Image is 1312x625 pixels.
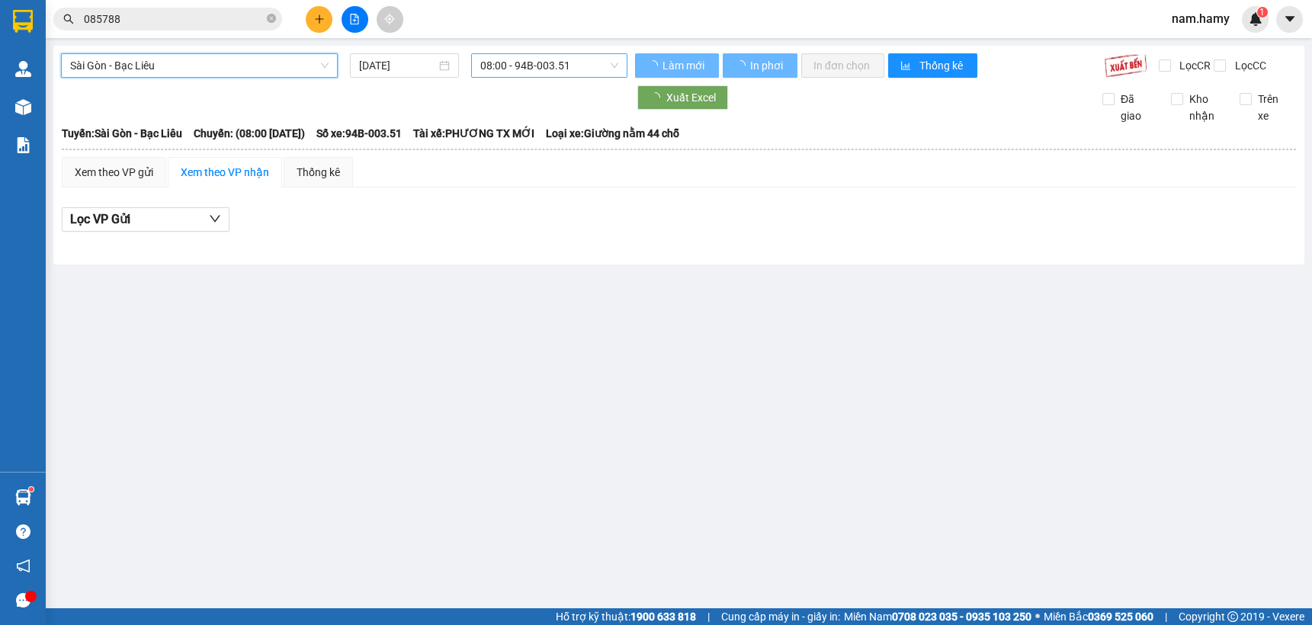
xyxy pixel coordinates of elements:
[314,14,325,24] span: plus
[13,10,33,33] img: logo-vxr
[181,164,269,181] div: Xem theo VP nhận
[29,487,34,492] sup: 1
[1283,12,1297,26] span: caret-down
[892,611,1031,623] strong: 0708 023 035 - 0935 103 250
[630,611,696,623] strong: 1900 633 818
[1044,608,1153,625] span: Miền Bắc
[1115,91,1160,124] span: Đã giao
[359,57,435,74] input: 15/09/2025
[16,593,30,607] span: message
[647,60,660,71] span: loading
[1249,12,1262,26] img: icon-new-feature
[384,14,395,24] span: aim
[267,12,276,27] span: close-circle
[750,57,785,74] span: In phơi
[1276,6,1303,33] button: caret-down
[84,11,264,27] input: Tìm tên, số ĐT hoặc mã đơn
[88,37,100,49] span: environment
[297,164,340,181] div: Thống kê
[1228,57,1268,74] span: Lọc CC
[16,524,30,539] span: question-circle
[635,53,719,78] button: Làm mới
[209,213,221,225] span: down
[844,608,1031,625] span: Miền Nam
[1173,57,1213,74] span: Lọc CR
[1183,91,1228,124] span: Kho nhận
[1165,608,1167,625] span: |
[15,99,31,115] img: warehouse-icon
[15,61,31,77] img: warehouse-icon
[662,57,707,74] span: Làm mới
[1227,611,1238,622] span: copyright
[316,125,402,142] span: Số xe: 94B-003.51
[735,60,748,71] span: loading
[1088,611,1153,623] strong: 0369 525 060
[1104,53,1147,78] img: 9k=
[1160,9,1242,28] span: nam.hamy
[7,34,290,53] li: 995 [PERSON_NAME]
[62,207,229,232] button: Lọc VP Gửi
[721,608,840,625] span: Cung cấp máy in - giấy in:
[900,60,913,72] span: bar-chart
[413,125,534,142] span: Tài xế: PHƯƠNG TX MỚI
[16,559,30,573] span: notification
[70,210,130,229] span: Lọc VP Gửi
[267,14,276,23] span: close-circle
[63,14,74,24] span: search
[88,56,100,68] span: phone
[15,489,31,505] img: warehouse-icon
[342,6,368,33] button: file-add
[1252,91,1297,124] span: Trên xe
[88,10,203,29] b: Nhà Xe Hà My
[801,53,884,78] button: In đơn chọn
[480,54,618,77] span: 08:00 - 94B-003.51
[349,14,360,24] span: file-add
[888,53,977,78] button: bar-chartThống kê
[15,137,31,153] img: solution-icon
[306,6,332,33] button: plus
[556,608,696,625] span: Hỗ trợ kỹ thuật:
[75,164,153,181] div: Xem theo VP gửi
[7,53,290,72] li: 0946 508 595
[7,95,212,120] b: GỬI : Bến Xe Bạc Liêu
[546,125,679,142] span: Loại xe: Giường nằm 44 chỗ
[62,127,182,139] b: Tuyến: Sài Gòn - Bạc Liêu
[1257,7,1268,18] sup: 1
[723,53,797,78] button: In phơi
[707,608,710,625] span: |
[1259,7,1265,18] span: 1
[637,85,728,110] button: Xuất Excel
[1035,614,1040,620] span: ⚪️
[919,57,965,74] span: Thống kê
[70,54,329,77] span: Sài Gòn - Bạc Liêu
[194,125,305,142] span: Chuyến: (08:00 [DATE])
[377,6,403,33] button: aim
